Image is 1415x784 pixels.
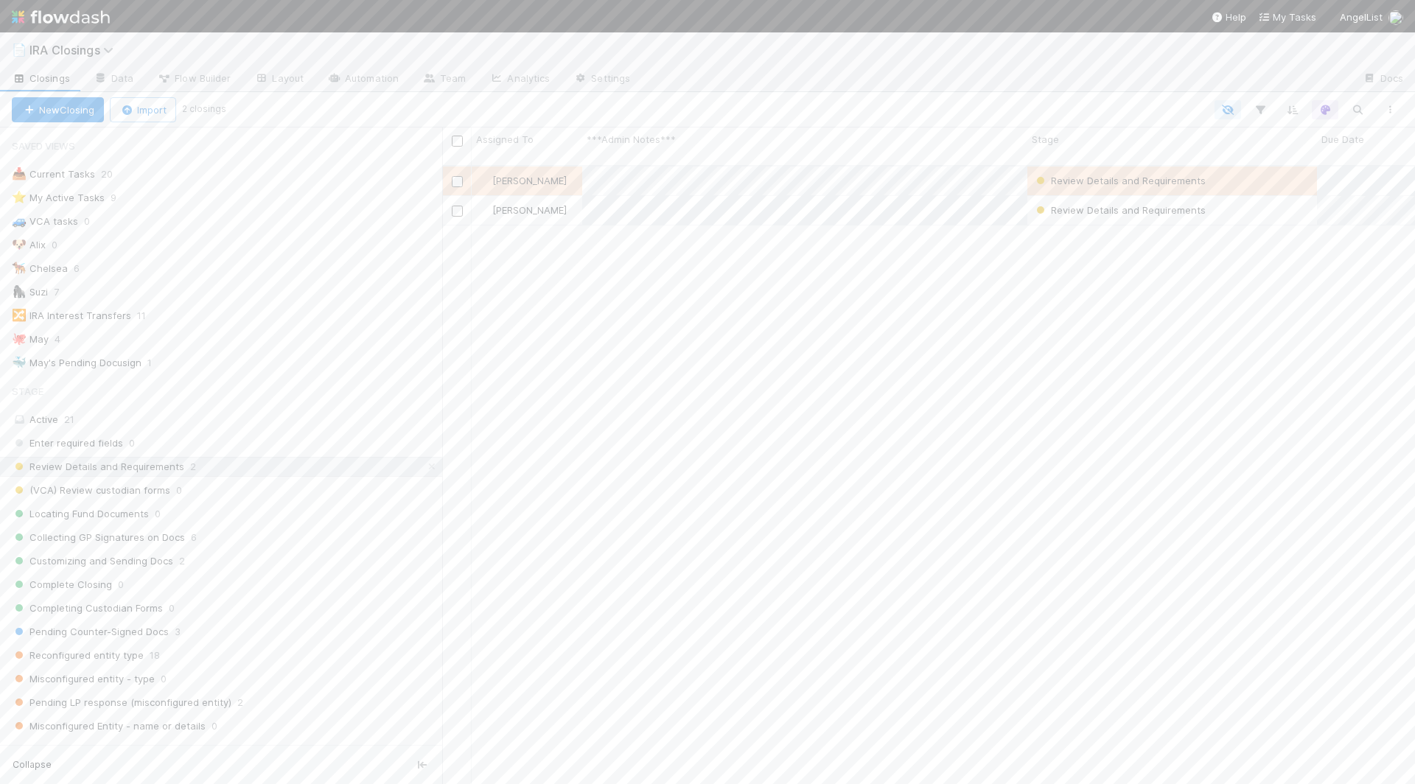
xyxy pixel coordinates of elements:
[212,717,217,735] span: 0
[150,646,160,665] span: 18
[12,377,43,406] span: Stage
[145,68,242,91] a: Flow Builder
[118,575,124,594] span: 0
[12,4,110,29] img: logo-inverted-e16ddd16eac7371096b0.svg
[111,189,131,207] span: 9
[12,646,144,665] span: Reconfigured entity type
[12,189,105,207] div: My Active Tasks
[478,203,567,217] div: [PERSON_NAME]
[110,97,176,122] button: Import
[237,693,243,712] span: 2
[478,68,562,91] a: Analytics
[12,71,70,85] span: Closings
[190,458,196,476] span: 2
[452,176,463,187] input: Toggle Row Selected
[1211,10,1246,24] div: Help
[12,238,27,251] span: 🐶
[12,43,27,56] span: 📄
[562,68,642,91] a: Settings
[12,165,95,183] div: Current Tasks
[12,528,185,547] span: Collecting GP Signatures on Docs
[161,670,167,688] span: 0
[191,528,197,547] span: 6
[410,68,478,91] a: Team
[12,410,439,429] div: Active
[1351,68,1415,91] a: Docs
[146,741,152,759] span: 5
[12,481,170,500] span: (VCA) Review custodian forms
[175,623,181,641] span: 3
[52,236,72,254] span: 0
[84,212,105,231] span: 0
[182,102,226,116] small: 2 closings
[147,354,167,372] span: 1
[64,413,74,425] span: 21
[12,505,149,523] span: Locating Fund Documents
[12,575,112,594] span: Complete Closing
[476,132,534,147] span: Assigned To
[176,481,182,500] span: 0
[12,356,27,368] span: 🐳
[12,434,123,452] span: Enter required fields
[12,167,27,180] span: 📥
[452,136,463,147] input: Toggle All Rows Selected
[1033,173,1206,188] div: Review Details and Requirements
[155,505,161,523] span: 0
[129,434,135,452] span: 0
[1258,10,1316,24] a: My Tasks
[1032,132,1059,147] span: Stage
[1321,132,1364,147] span: Due Date
[1258,11,1316,23] span: My Tasks
[12,259,68,278] div: Chelsea
[179,552,185,570] span: 2
[74,259,94,278] span: 6
[1340,11,1383,23] span: AngelList
[12,309,27,321] span: 🔀
[1033,203,1206,217] div: Review Details and Requirements
[242,68,315,91] a: Layout
[315,68,410,91] a: Automation
[101,165,127,183] span: 20
[12,693,231,712] span: Pending LP response (misconfigured entity)
[12,332,27,345] span: 🐙
[12,670,155,688] span: Misconfigured entity - type
[478,204,490,216] img: avatar_768cd48b-9260-4103-b3ef-328172ae0546.png
[82,68,145,91] a: Data
[492,175,567,186] span: [PERSON_NAME]
[1033,204,1206,216] span: Review Details and Requirements
[54,283,74,301] span: 7
[13,758,52,771] span: Collapse
[12,283,48,301] div: Suzi
[12,131,75,161] span: Saved Views
[12,623,169,641] span: Pending Counter-Signed Docs
[12,458,184,476] span: Review Details and Requirements
[12,285,27,298] span: 🦍
[12,330,49,349] div: May
[12,354,141,372] div: May's Pending Docusign
[12,717,206,735] span: Misconfigured Entity - name or details
[478,173,567,188] div: [PERSON_NAME]
[12,214,27,227] span: 🚙
[12,212,78,231] div: VCA tasks
[137,307,161,325] span: 11
[12,236,46,254] div: Alix
[478,175,490,186] img: avatar_b0da76e8-8e9d-47e0-9b3e-1b93abf6f697.png
[12,741,140,759] span: Product block bypassed
[1388,10,1403,25] img: avatar_aa70801e-8de5-4477-ab9d-eb7c67de69c1.png
[12,307,131,325] div: IRA Interest Transfers
[55,330,75,349] span: 4
[12,191,27,203] span: ⭐
[1033,175,1206,186] span: Review Details and Requirements
[452,206,463,217] input: Toggle Row Selected
[169,599,175,617] span: 0
[12,262,27,274] span: 🐕‍🦺
[12,552,173,570] span: Customizing and Sending Docs
[12,599,163,617] span: Completing Custodian Forms
[157,71,231,85] span: Flow Builder
[492,204,567,216] span: [PERSON_NAME]
[12,97,104,122] button: NewClosing
[29,43,121,57] span: IRA Closings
